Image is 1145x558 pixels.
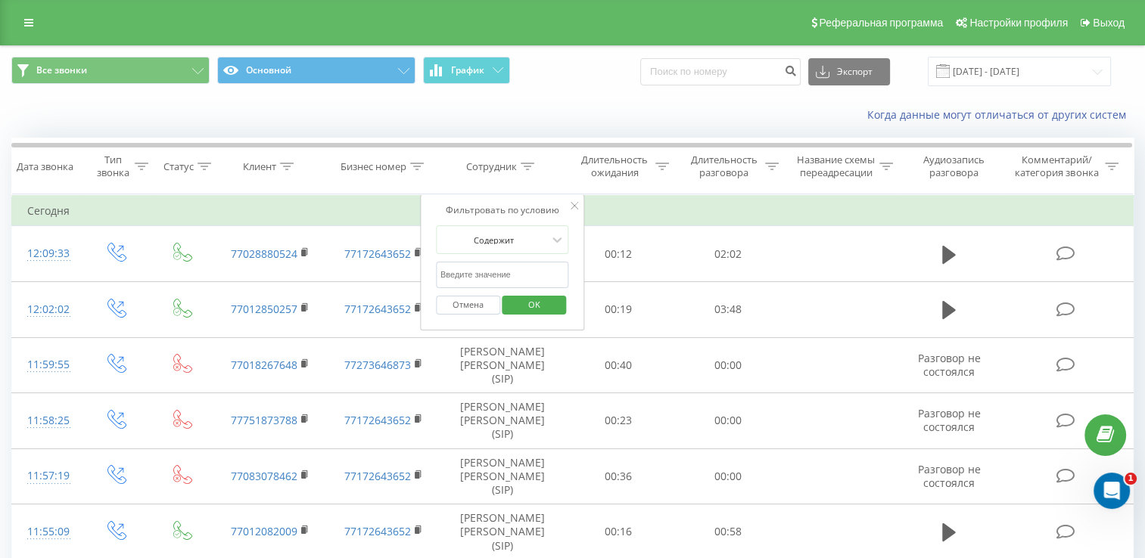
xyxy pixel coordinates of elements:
a: Когда данные могут отличаться от других систем [867,107,1134,122]
td: 03:48 [673,281,783,337]
td: [PERSON_NAME] [PERSON_NAME] (SIP) [441,393,564,449]
div: 11:58:25 [27,406,67,436]
a: 77172643652 [344,524,411,538]
input: Введите значение [436,262,569,288]
a: 77172643652 [344,302,411,316]
span: Реферальная программа [819,17,943,29]
a: 77018267648 [231,358,297,372]
td: 00:40 [564,337,674,393]
div: Тип звонка [95,153,131,179]
td: 00:00 [673,393,783,449]
a: 77172643652 [344,469,411,483]
a: 77172643652 [344,413,411,427]
button: Основной [217,57,415,84]
div: Статус [163,160,194,173]
td: 00:19 [564,281,674,337]
span: Разговор не состоялся [917,406,980,434]
div: Фильтровать по условию [436,203,569,218]
td: [PERSON_NAME] [PERSON_NAME] (SIP) [441,448,564,504]
div: Сотрудник [466,160,517,173]
span: Разговор не состоялся [917,351,980,379]
button: Отмена [436,296,500,315]
div: 12:09:33 [27,239,67,268]
span: Выход [1093,17,1125,29]
div: Аудиозапись разговора [910,153,998,179]
td: 00:36 [564,448,674,504]
div: Дата звонка [17,160,73,173]
button: График [423,57,510,84]
a: 77012082009 [231,524,297,538]
span: 1 [1125,473,1137,485]
div: Комментарий/категория звонка [1013,153,1101,179]
td: [PERSON_NAME] [PERSON_NAME] (SIP) [441,337,564,393]
button: Все звонки [11,57,210,84]
div: Клиент [243,160,276,173]
span: График [451,65,484,76]
div: 12:02:02 [27,295,67,324]
a: 77172643652 [344,246,411,261]
td: 00:00 [673,448,783,504]
a: 77273646873 [344,358,411,372]
div: 11:55:09 [27,517,67,547]
td: 00:12 [564,226,674,282]
input: Поиск по номеру [640,58,801,85]
div: 11:57:19 [27,461,67,491]
button: OK [502,296,567,315]
div: 11:59:55 [27,350,67,380]
div: Длительность ожидания [577,153,652,179]
span: Настройки профиля [969,17,1068,29]
div: Длительность разговора [686,153,761,179]
a: 77012850257 [231,302,297,316]
td: 00:00 [673,337,783,393]
td: Сегодня [12,196,1134,226]
td: 02:02 [673,226,783,282]
div: Название схемы переадресации [796,153,876,179]
div: Бизнес номер [341,160,406,173]
iframe: Intercom live chat [1094,473,1130,509]
span: Все звонки [36,64,87,76]
a: 77028880524 [231,246,297,261]
a: 77083078462 [231,469,297,483]
button: Экспорт [808,58,890,85]
span: OK [513,293,555,316]
a: 77751873788 [231,413,297,427]
span: Разговор не состоялся [917,462,980,490]
td: 00:23 [564,393,674,449]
